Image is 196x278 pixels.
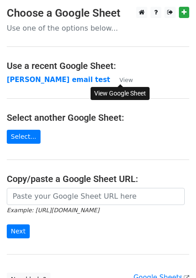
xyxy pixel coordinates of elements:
[7,76,110,84] a: [PERSON_NAME] email test
[7,173,189,184] h4: Copy/paste a Google Sheet URL:
[91,87,150,100] div: View Google Sheet
[7,60,189,71] h4: Use a recent Google Sheet:
[7,130,41,144] a: Select...
[110,76,133,84] a: View
[119,77,133,83] small: View
[7,7,189,20] h3: Choose a Google Sheet
[7,188,185,205] input: Paste your Google Sheet URL here
[7,224,30,238] input: Next
[7,207,99,214] small: Example: [URL][DOMAIN_NAME]
[151,235,196,278] iframe: Chat Widget
[7,112,189,123] h4: Select another Google Sheet:
[7,23,189,33] p: Use one of the options below...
